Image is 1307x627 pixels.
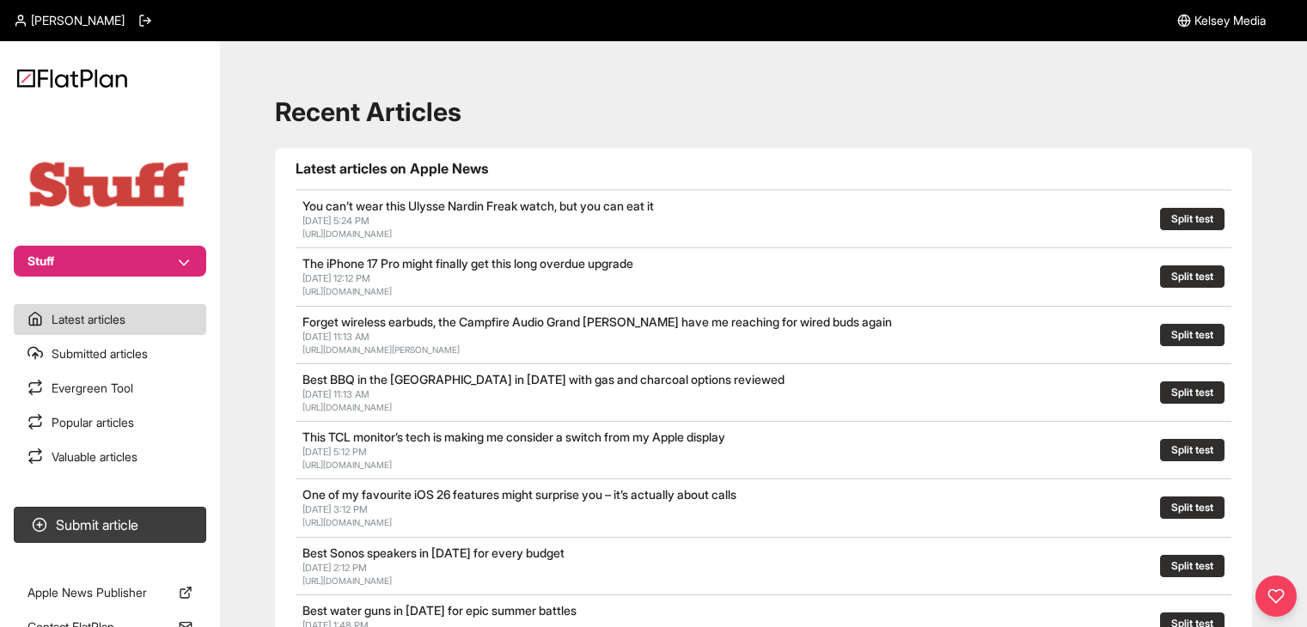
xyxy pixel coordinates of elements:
[14,577,206,608] a: Apple News Publisher
[302,562,367,574] span: [DATE] 2:12 PM
[14,407,206,438] a: Popular articles
[14,373,206,404] a: Evergreen Tool
[302,228,392,239] a: [URL][DOMAIN_NAME]
[302,429,725,444] a: This TCL monitor’s tech is making me consider a switch from my Apple display
[302,402,392,412] a: [URL][DOMAIN_NAME]
[14,246,206,277] button: Stuff
[14,304,206,335] a: Latest articles
[1160,208,1225,230] button: Split test
[1160,439,1225,461] button: Split test
[1160,555,1225,577] button: Split test
[302,215,370,227] span: [DATE] 5:24 PM
[1194,12,1266,29] span: Kelsey Media
[24,158,196,211] img: Publication Logo
[17,69,127,88] img: Logo
[1160,265,1225,288] button: Split test
[14,12,125,29] a: [PERSON_NAME]
[302,344,460,355] a: [URL][DOMAIN_NAME][PERSON_NAME]
[302,545,565,560] a: Best Sonos speakers in [DATE] for every budget
[302,314,892,329] a: Forget wireless earbuds, the Campfire Audio Grand [PERSON_NAME] have me reaching for wired buds a...
[302,272,370,284] span: [DATE] 12:12 PM
[1160,381,1225,404] button: Split test
[302,198,654,213] a: You can’t wear this Ulysse Nardin Freak watch, but you can eat it
[14,338,206,369] a: Submitted articles
[302,503,368,515] span: [DATE] 3:12 PM
[302,388,370,400] span: [DATE] 11:13 AM
[302,446,367,458] span: [DATE] 5:12 PM
[302,460,392,470] a: [URL][DOMAIN_NAME]
[14,507,206,543] button: Submit article
[302,487,736,502] a: One of my favourite iOS 26 features might surprise you – it’s actually about calls
[302,517,392,527] a: [URL][DOMAIN_NAME]
[302,331,370,343] span: [DATE] 11:13 AM
[1160,496,1225,519] button: Split test
[302,256,633,271] a: The iPhone 17 Pro might finally get this long overdue upgrade
[31,12,125,29] span: [PERSON_NAME]
[14,441,206,472] a: Valuable articles
[302,372,785,387] a: Best BBQ in the [GEOGRAPHIC_DATA] in [DATE] with gas and charcoal options reviewed
[296,158,1231,179] h1: Latest articles on Apple News
[275,96,1252,127] h1: Recent Articles
[1160,324,1225,346] button: Split test
[302,575,392,586] a: [URL][DOMAIN_NAME]
[302,603,577,618] a: Best water guns in [DATE] for epic summer battles
[302,286,392,296] a: [URL][DOMAIN_NAME]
